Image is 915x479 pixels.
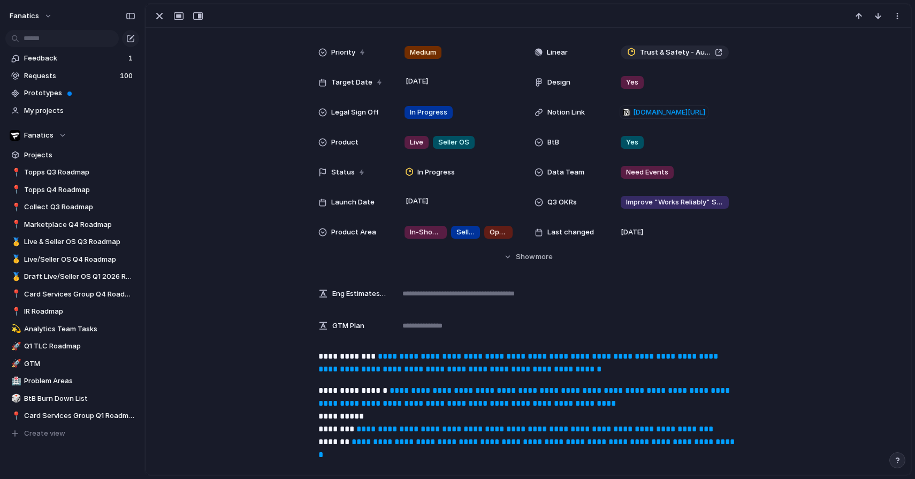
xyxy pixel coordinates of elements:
span: Legal Sign Off [331,107,379,118]
div: 📍 [11,218,19,231]
span: Projects [24,150,135,161]
span: Marketplace Q4 Roadmap [24,219,135,230]
span: Operations [490,227,507,238]
button: 📍 [10,185,20,195]
div: 📍 [11,201,19,214]
div: 📍 [11,184,19,196]
span: Trust & Safety - Auction Mute (Per-Shop and Auto-Ban) [640,47,711,58]
div: 📍 [11,306,19,318]
span: [DATE] [621,227,643,238]
a: Requests100 [5,68,139,84]
a: 🎲BtB Burn Down List [5,391,139,407]
span: Collect Q3 Roadmap [24,202,135,212]
a: 🥇Live & Seller OS Q3 Roadmap [5,234,139,250]
span: In Progress [417,167,455,178]
a: Prototypes [5,85,139,101]
span: Live [410,137,423,148]
span: Prototypes [24,88,135,98]
span: Product Area [331,227,376,238]
a: 📍Topps Q3 Roadmap [5,164,139,180]
div: 🚀GTM [5,356,139,372]
button: 🥇 [10,271,20,282]
span: Topps Q3 Roadmap [24,167,135,178]
div: 💫 [11,323,19,335]
a: 📍Marketplace Q4 Roadmap [5,217,139,233]
a: 📍IR Roadmap [5,303,139,320]
span: Launch Date [331,197,375,208]
span: Eng Estimates (B/iOs/A/W) in Cycles [332,288,387,299]
span: Status [331,167,355,178]
span: BtB [547,137,559,148]
a: 🥇Draft Live/Seller OS Q1 2026 Roadmap [5,269,139,285]
span: 100 [120,71,135,81]
span: Product [331,137,359,148]
span: Topps Q4 Roadmap [24,185,135,195]
a: 📍Topps Q4 Roadmap [5,182,139,198]
a: 💫Analytics Team Tasks [5,321,139,337]
a: Projects [5,147,139,163]
button: 🚀 [10,341,20,352]
span: Notion Link [547,107,585,118]
button: 📍 [10,167,20,178]
span: Show [516,252,535,262]
span: Last changed [547,227,594,238]
span: Draft Live/Seller OS Q1 2026 Roadmap [24,271,135,282]
span: Data Team [547,167,584,178]
span: Card Services Group Q4 Roadmap [24,289,135,300]
span: Seller Tools [456,227,475,238]
button: 🚀 [10,359,20,369]
span: Q1 TLC Roadmap [24,341,135,352]
span: GTM Plan [332,321,364,331]
button: Fanatics [5,127,139,143]
span: Priority [331,47,355,58]
span: Create view [24,428,65,439]
span: [DATE] [403,75,431,88]
a: 🏥Problem Areas [5,373,139,389]
div: 🚀 [11,340,19,353]
button: 💫 [10,324,20,334]
div: 📍Card Services Group Q1 Roadmap [5,408,139,424]
a: 📍Collect Q3 Roadmap [5,199,139,215]
span: Yes [626,137,638,148]
span: Seller OS [438,137,469,148]
span: Card Services Group Q1 Roadmap [24,410,135,421]
a: [DOMAIN_NAME][URL] [620,105,708,119]
div: 📍 [11,410,19,422]
span: fanatics [10,11,39,21]
div: 🥇Live/Seller OS Q4 Roadmap [5,252,139,268]
span: more [536,252,553,262]
span: Target Date [331,77,372,88]
div: 📍 [11,166,19,179]
span: 1 [128,53,135,64]
button: 📍 [10,289,20,300]
button: Showmore [318,247,738,267]
span: Feedback [24,53,125,64]
div: 🚀Q1 TLC Roadmap [5,338,139,354]
span: BtB Burn Down List [24,393,135,404]
button: 📍 [10,219,20,230]
button: 🎲 [10,393,20,404]
span: Problem Areas [24,376,135,386]
span: [DOMAIN_NAME][URL] [633,107,705,118]
div: 🚀 [11,358,19,370]
span: My projects [24,105,135,116]
div: 🎲 [11,392,19,405]
div: 🥇 [11,253,19,265]
span: IR Roadmap [24,306,135,317]
span: Live/Seller OS Q4 Roadmap [24,254,135,265]
a: 📍Card Services Group Q4 Roadmap [5,286,139,302]
span: Analytics Team Tasks [24,324,135,334]
button: Create view [5,425,139,442]
span: Design [547,77,570,88]
button: 📍 [10,410,20,421]
a: Feedback1 [5,50,139,66]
